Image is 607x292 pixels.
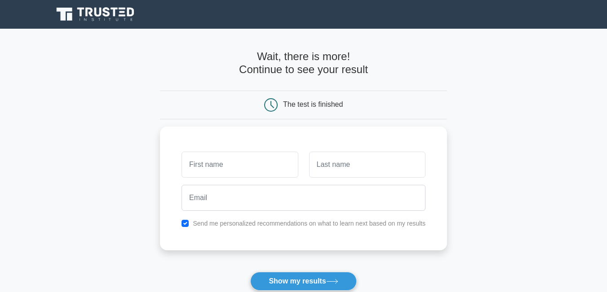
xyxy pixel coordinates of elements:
[283,100,343,108] div: The test is finished
[182,152,298,178] input: First name
[193,220,425,227] label: Send me personalized recommendations on what to learn next based on my results
[250,272,356,291] button: Show my results
[182,185,425,211] input: Email
[160,50,447,76] h4: Wait, there is more! Continue to see your result
[309,152,425,178] input: Last name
